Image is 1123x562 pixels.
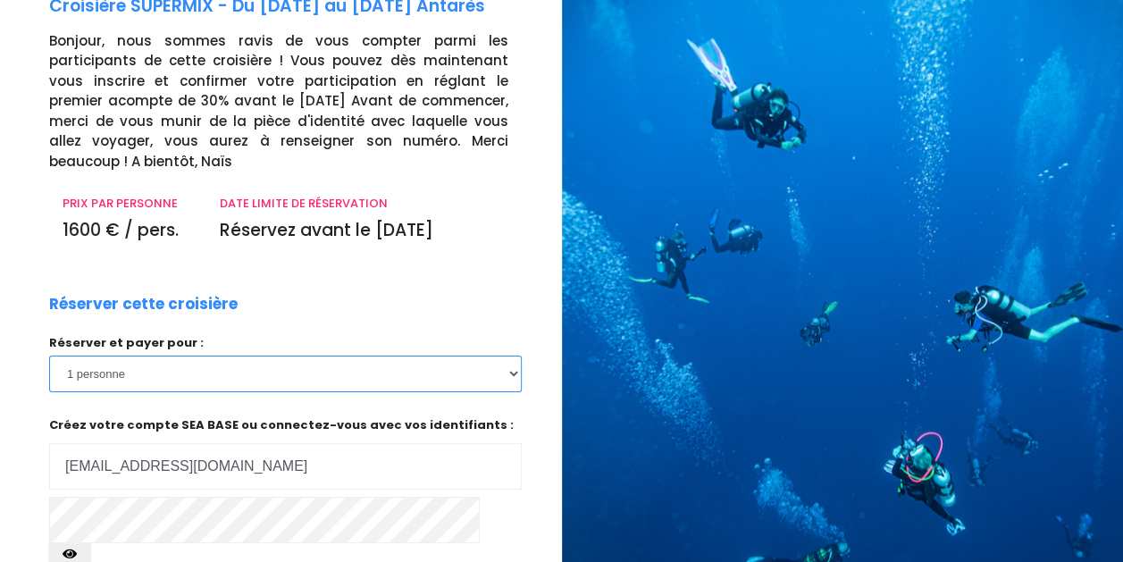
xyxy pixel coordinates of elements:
p: Réservez avant le [DATE] [220,218,507,244]
p: Créez votre compte SEA BASE ou connectez-vous avec vos identifiants : [49,416,522,491]
p: Bonjour, nous sommes ravis de vous compter parmi les participants de cette croisière ! Vous pouve... [49,31,549,172]
p: Réserver et payer pour : [49,334,522,352]
p: 1600 € / pers. [63,218,193,244]
p: Réserver cette croisière [49,293,238,316]
p: DATE LIMITE DE RÉSERVATION [220,195,507,213]
input: Adresse email [49,443,522,490]
p: PRIX PAR PERSONNE [63,195,193,213]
